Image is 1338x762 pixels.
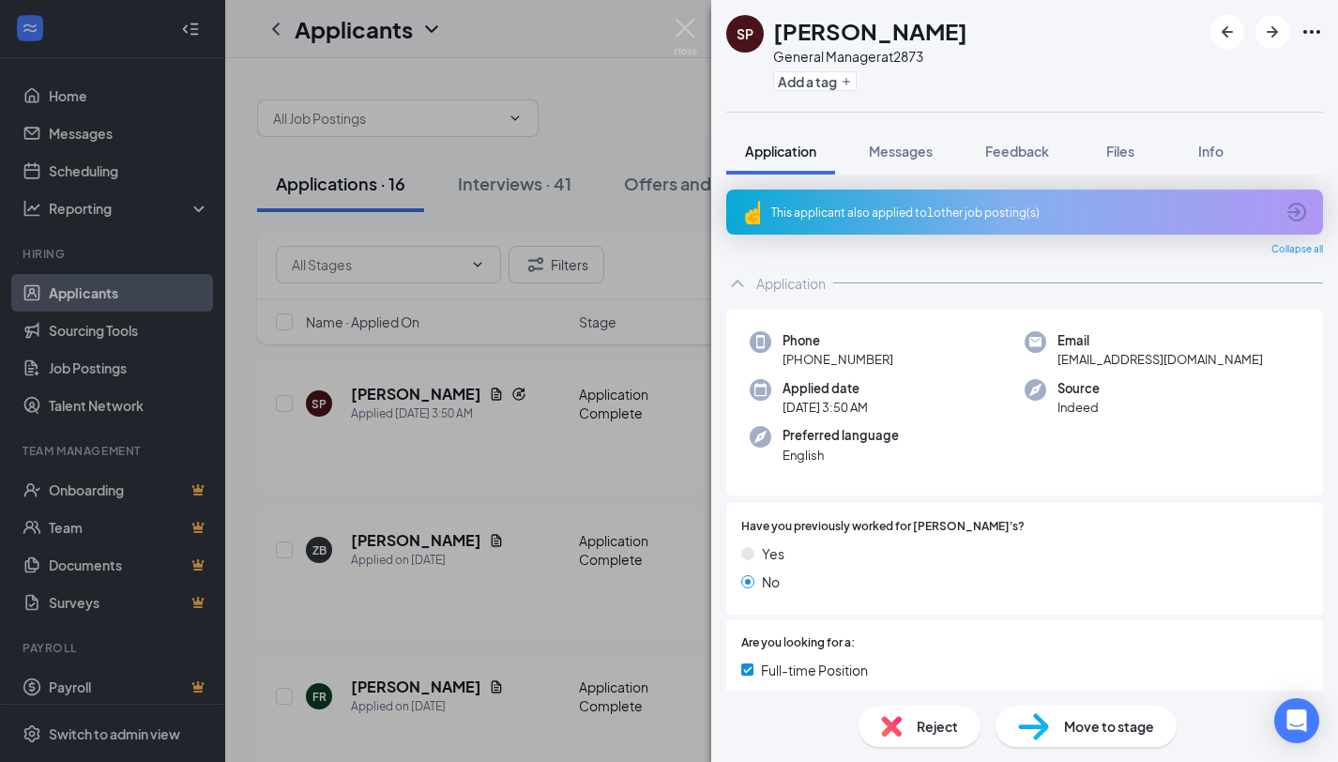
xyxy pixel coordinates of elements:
[917,716,958,737] span: Reject
[1057,331,1263,350] span: Email
[1255,15,1289,49] button: ArrowRight
[773,47,967,66] div: General Manager at 2873
[726,272,749,295] svg: ChevronUp
[841,76,852,87] svg: Plus
[1274,698,1319,743] div: Open Intercom Messenger
[762,571,780,592] span: No
[1057,398,1100,417] span: Indeed
[783,426,899,445] span: Preferred language
[1300,21,1323,43] svg: Ellipses
[1216,21,1239,43] svg: ArrowLeftNew
[737,24,753,43] div: SP
[1064,716,1154,737] span: Move to stage
[1198,143,1224,160] span: Info
[783,446,899,465] span: English
[783,331,893,350] span: Phone
[1057,350,1263,369] span: [EMAIL_ADDRESS][DOMAIN_NAME]
[761,660,868,680] span: Full-time Position
[869,143,933,160] span: Messages
[762,543,784,564] span: Yes
[773,71,857,91] button: PlusAdd a tag
[1271,242,1323,257] span: Collapse all
[741,518,1025,536] span: Have you previously worked for [PERSON_NAME]'s?
[1057,379,1100,398] span: Source
[771,205,1274,221] div: This applicant also applied to 1 other job posting(s)
[1106,143,1134,160] span: Files
[1285,201,1308,223] svg: ArrowCircle
[761,688,872,709] span: Part-time Position
[783,398,868,417] span: [DATE] 3:50 AM
[1210,15,1244,49] button: ArrowLeftNew
[985,143,1049,160] span: Feedback
[773,15,967,47] h1: [PERSON_NAME]
[741,634,855,652] span: Are you looking for a:
[783,350,893,369] span: [PHONE_NUMBER]
[745,143,816,160] span: Application
[756,274,826,293] div: Application
[783,379,868,398] span: Applied date
[1261,21,1284,43] svg: ArrowRight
